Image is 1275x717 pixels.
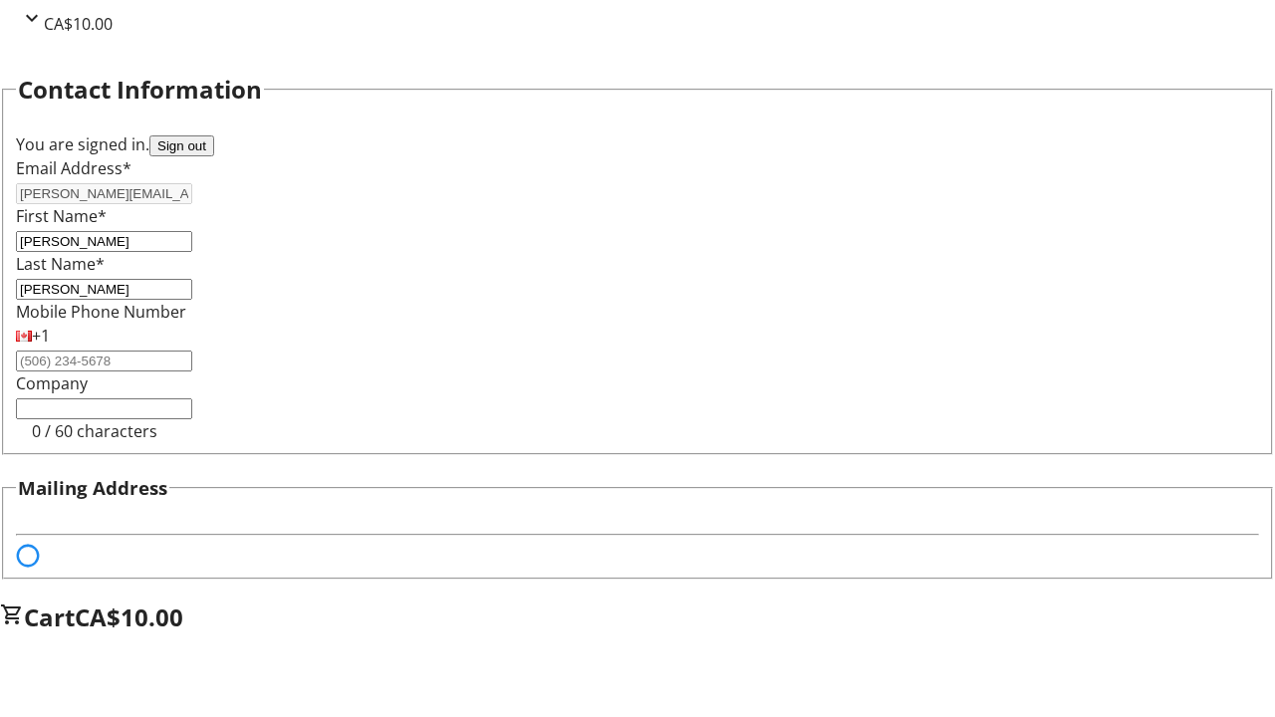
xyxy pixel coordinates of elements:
label: Email Address* [16,157,131,179]
span: CA$10.00 [75,600,183,633]
label: First Name* [16,205,107,227]
div: You are signed in. [16,132,1259,156]
span: Cart [24,600,75,633]
h2: Contact Information [18,72,262,108]
tr-character-limit: 0 / 60 characters [32,420,157,442]
h3: Mailing Address [18,474,167,502]
span: CA$10.00 [44,13,113,35]
input: (506) 234-5678 [16,351,192,371]
label: Mobile Phone Number [16,301,186,323]
label: Last Name* [16,253,105,275]
label: Company [16,372,88,394]
button: Sign out [149,135,214,156]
